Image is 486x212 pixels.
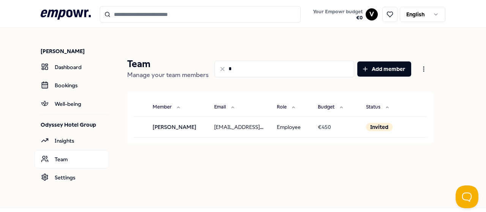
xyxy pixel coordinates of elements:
[271,100,302,115] button: Role
[41,121,109,129] p: Odyssey Hotel Group
[311,7,364,22] button: Your Empowr budget€0
[208,100,241,115] button: Email
[35,150,109,168] a: Team
[208,116,271,137] td: [EMAIL_ADDRESS][DOMAIN_NAME]
[35,168,109,187] a: Settings
[313,15,363,21] span: € 0
[127,58,208,70] p: Team
[318,124,331,130] span: € 450
[35,95,109,113] a: Well-being
[271,116,312,137] td: Employee
[313,9,363,15] span: Your Empowr budget
[147,100,187,115] button: Member
[35,132,109,150] a: Insights
[147,116,208,137] td: [PERSON_NAME]
[366,8,378,20] button: V
[35,76,109,94] a: Bookings
[127,71,208,79] span: Manage your team members
[35,58,109,76] a: Dashboard
[366,123,393,131] div: Invited
[360,100,396,115] button: Status
[100,6,301,23] input: Search for products, categories or subcategories
[456,185,478,208] iframe: Help Scout Beacon - Open
[312,100,350,115] button: Budget
[41,47,109,55] p: [PERSON_NAME]
[310,6,366,22] a: Your Empowr budget€0
[357,61,411,77] button: Add member
[414,61,433,77] button: Open menu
